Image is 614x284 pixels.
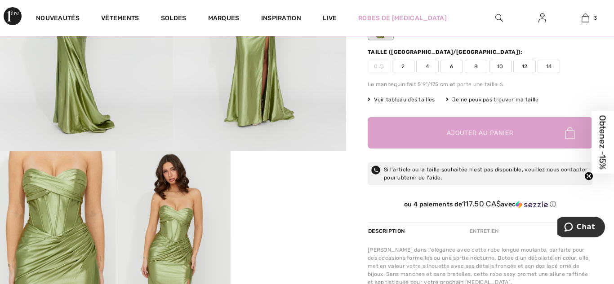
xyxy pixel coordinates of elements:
[101,14,139,24] a: Vêtements
[368,200,592,212] div: ou 4 paiements de117.50 CA$avecSezzle Cliquez pour en savoir plus sur Sezzle
[36,14,80,24] a: Nouveautés
[516,201,548,209] img: Sezzle
[371,166,380,175] img: phone
[462,223,507,239] div: Entretien
[565,127,575,139] img: Bag.svg
[416,60,439,73] span: 4
[538,13,546,23] img: Mes infos
[538,60,560,73] span: 14
[261,14,301,24] span: Inspiration
[440,60,463,73] span: 6
[368,48,525,56] div: Taille ([GEOGRAPHIC_DATA]/[GEOGRAPHIC_DATA]):
[489,60,512,73] span: 10
[513,60,536,73] span: 12
[208,14,240,24] a: Marques
[495,13,503,23] img: recherche
[368,60,390,73] span: 0
[598,115,608,169] span: Obtenez -15%
[323,13,337,23] a: Live
[4,7,22,25] img: 1ère Avenue
[582,13,589,23] img: Mon panier
[369,5,392,39] div: Sage
[594,14,597,22] span: 3
[368,162,592,185] div: Si l'article ou la taille souhaitée n'est pas disponible, veuillez nous contacter pour obtenir de...
[368,117,592,149] button: Ajouter au panier
[531,13,553,24] a: Se connecter
[446,96,539,104] div: Je ne peux pas trouver ma taille
[462,199,501,208] span: 117.50 CA$
[557,217,605,239] iframe: Ouvre un widget dans lequel vous pouvez chatter avec l’un de nos agents
[379,64,384,69] img: ring-m.svg
[392,60,414,73] span: 2
[231,151,346,208] video: Your browser does not support the video tag.
[584,171,593,180] button: Close teaser
[465,60,487,73] span: 8
[564,13,606,23] a: 3
[358,13,447,23] a: Robes de [MEDICAL_DATA]
[161,14,187,24] a: Soldes
[368,80,592,88] div: Le mannequin fait 5'9"/175 cm et porte une taille 6.
[368,200,592,209] div: ou 4 paiements de avec
[368,96,435,104] span: Voir tableau des tailles
[447,128,514,138] span: Ajouter au panier
[368,223,407,239] div: Description
[592,111,614,173] div: Obtenez -15%Close teaser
